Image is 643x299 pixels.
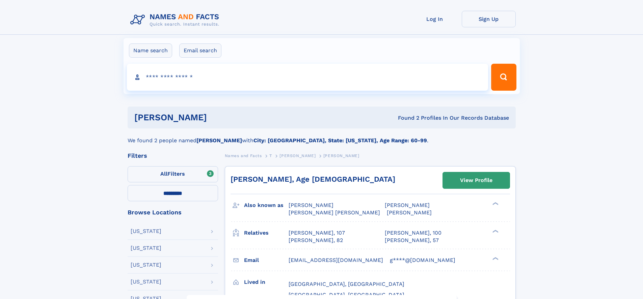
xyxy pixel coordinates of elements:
[491,202,499,206] div: ❯
[244,200,289,211] h3: Also known as
[491,229,499,233] div: ❯
[128,153,218,159] div: Filters
[387,209,432,216] span: [PERSON_NAME]
[253,137,427,144] b: City: [GEOGRAPHIC_DATA], State: [US_STATE], Age Range: 60-99
[385,229,441,237] a: [PERSON_NAME], 100
[289,292,404,298] span: [GEOGRAPHIC_DATA], [GEOGRAPHIC_DATA]
[160,171,167,177] span: All
[131,279,161,285] div: [US_STATE]
[129,43,172,58] label: Name search
[131,229,161,234] div: [US_STATE]
[128,11,225,29] img: Logo Names and Facts
[491,64,516,91] button: Search Button
[196,137,242,144] b: [PERSON_NAME]
[408,11,462,27] a: Log In
[443,172,510,188] a: View Profile
[460,173,492,188] div: View Profile
[244,227,289,239] h3: Relatives
[128,128,516,145] div: We found 2 people named with .
[385,202,430,208] span: [PERSON_NAME]
[289,229,345,237] a: [PERSON_NAME], 107
[269,153,272,158] span: T
[279,153,316,158] span: [PERSON_NAME]
[279,151,316,160] a: [PERSON_NAME]
[323,153,359,158] span: [PERSON_NAME]
[131,245,161,251] div: [US_STATE]
[127,64,488,91] input: search input
[244,255,289,266] h3: Email
[462,11,516,27] a: Sign Up
[289,237,343,244] a: [PERSON_NAME], 82
[231,175,395,183] a: [PERSON_NAME], Age [DEMOGRAPHIC_DATA]
[289,257,383,263] span: [EMAIL_ADDRESS][DOMAIN_NAME]
[269,151,272,160] a: T
[134,113,302,122] h1: [PERSON_NAME]
[385,237,439,244] a: [PERSON_NAME], 57
[244,276,289,288] h3: Lived in
[131,262,161,268] div: [US_STATE]
[289,281,404,287] span: [GEOGRAPHIC_DATA], [GEOGRAPHIC_DATA]
[128,209,218,215] div: Browse Locations
[491,256,499,261] div: ❯
[128,166,218,182] label: Filters
[302,114,509,122] div: Found 2 Profiles In Our Records Database
[179,43,221,58] label: Email search
[289,202,333,208] span: [PERSON_NAME]
[289,209,380,216] span: [PERSON_NAME] [PERSON_NAME]
[225,151,262,160] a: Names and Facts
